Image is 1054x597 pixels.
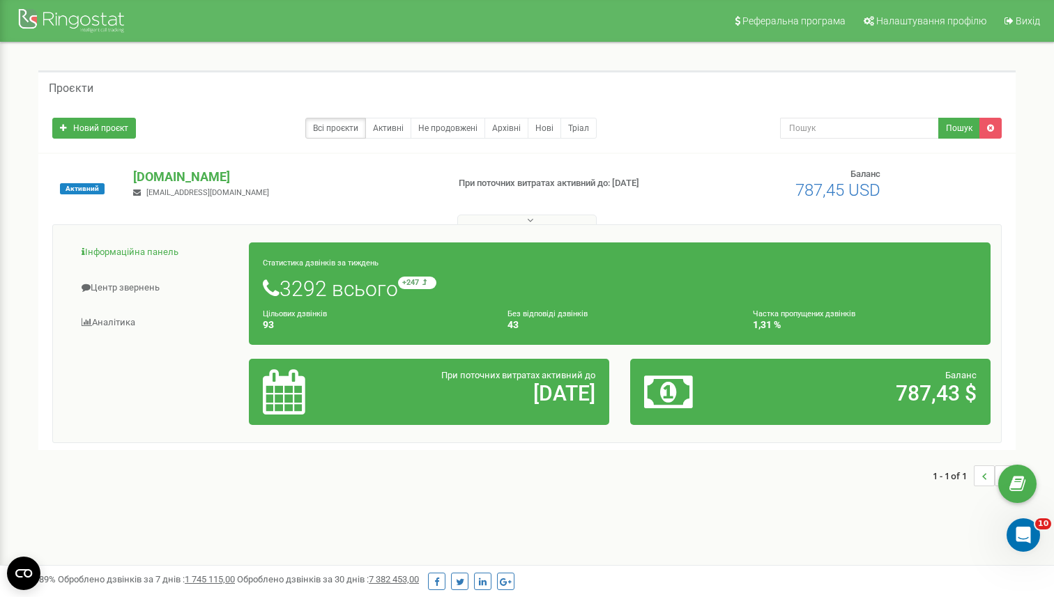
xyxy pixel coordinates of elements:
a: Новий проєкт [52,118,136,139]
a: Центр звернень [63,271,250,305]
small: Цільових дзвінків [263,309,327,318]
span: Вихід [1016,15,1040,26]
h4: 1,31 % [753,320,977,330]
span: Реферальна програма [742,15,846,26]
p: [DOMAIN_NAME] [133,168,436,186]
span: При поточних витратах активний до [441,370,595,380]
h2: 787,43 $ [762,382,977,405]
a: Тріал [560,118,597,139]
iframe: Intercom live chat [1007,518,1040,552]
h4: 43 [507,320,731,330]
h4: 93 [263,320,487,330]
span: [EMAIL_ADDRESS][DOMAIN_NAME] [146,188,269,197]
span: Оброблено дзвінків за 30 днів : [237,574,419,584]
a: Не продовжені [411,118,485,139]
span: Оброблено дзвінків за 7 днів : [58,574,235,584]
u: 7 382 453,00 [369,574,419,584]
a: Інформаційна панель [63,235,250,270]
a: Всі проєкти [305,118,366,139]
button: Open CMP widget [7,557,40,590]
span: Активний [60,183,105,194]
span: Баланс [945,370,977,380]
span: Баланс [850,169,880,179]
input: Пошук [780,118,939,139]
small: Частка пропущених дзвінків [753,309,855,318]
p: При поточних витратах активний до: [DATE] [459,177,680,190]
h1: 3292 всього [263,277,977,300]
a: Активні [365,118,411,139]
nav: ... [933,451,1016,500]
span: 1 - 1 of 1 [933,465,974,486]
u: 1 745 115,00 [185,574,235,584]
span: Налаштування профілю [876,15,986,26]
h2: [DATE] [381,382,595,405]
a: Аналiтика [63,306,250,340]
h5: Проєкти [49,82,93,95]
button: Пошук [938,118,980,139]
small: +247 [398,277,436,289]
a: Нові [528,118,561,139]
span: 787,45 USD [795,180,880,200]
small: Без відповіді дзвінків [507,309,588,318]
a: Архівні [484,118,528,139]
small: Статистика дзвінків за тиждень [263,258,379,268]
span: 10 [1035,518,1051,529]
